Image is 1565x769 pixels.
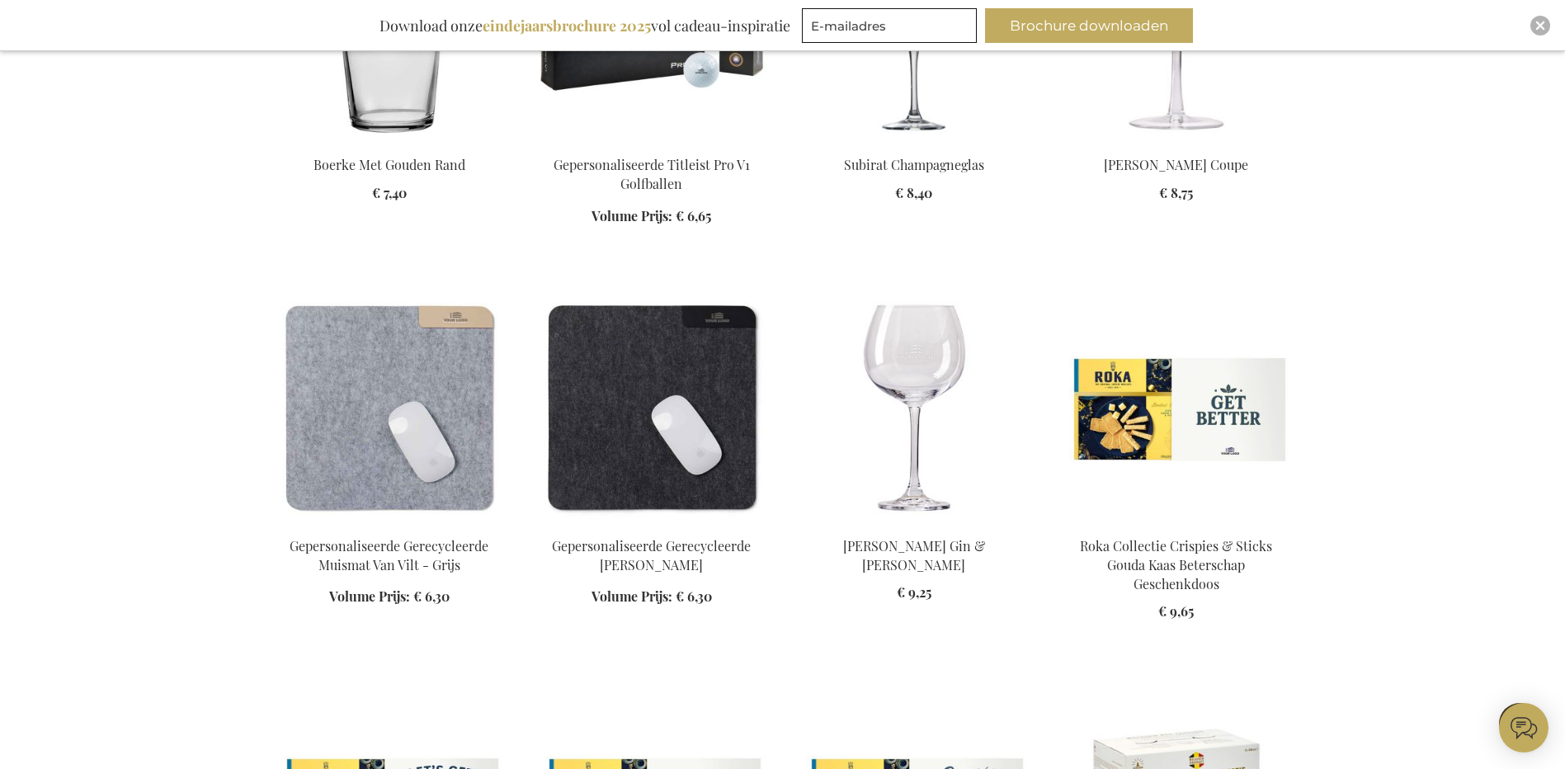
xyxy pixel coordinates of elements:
[552,537,751,573] a: Gepersonaliseerde Gerecycleerde [PERSON_NAME]
[676,207,711,224] span: € 6,65
[1058,135,1294,151] a: Tess Champagne Coupe
[796,292,1032,523] img: Toulour Gin & Tonic Glass
[534,135,770,151] a: Personalised Titleist Pro V1 Golf Balls
[534,517,770,532] a: Personalised Recycled Felt Mouse Pad - Black
[844,156,984,173] a: Subirat Champagneglas
[1499,703,1549,752] iframe: belco-activator-frame
[483,16,651,35] b: eindejaarsbrochure 2025
[1058,292,1294,523] img: Roka Collection Crispies & Sticks Gouda Cheese Get Better Gift Box
[592,587,672,605] span: Volume Prijs:
[676,587,712,605] span: € 6,30
[802,8,977,43] input: E-mailadres
[895,184,932,201] span: € 8,40
[802,8,982,48] form: marketing offers and promotions
[1535,21,1545,31] img: Close
[592,587,712,606] a: Volume Prijs: € 6,30
[313,156,465,173] a: Boerke Met Gouden Rand
[592,207,711,226] a: Volume Prijs: € 6,65
[372,184,407,201] span: € 7,40
[290,537,488,573] a: Gepersonaliseerde Gerecycleerde Muismat Van Vilt - Grijs
[329,587,450,606] a: Volume Prijs: € 6,30
[1530,16,1550,35] div: Close
[843,537,985,573] a: [PERSON_NAME] Gin & [PERSON_NAME]
[1104,156,1248,173] a: [PERSON_NAME] Coupe
[1159,184,1193,201] span: € 8,75
[1080,537,1272,592] a: Roka Collectie Crispies & Sticks Gouda Kaas Beterschap Geschenkdoos
[1058,517,1294,532] a: Roka Collection Crispies & Sticks Gouda Cheese Get Better Gift Box
[897,583,931,601] span: € 9,25
[796,517,1032,532] a: Toulour Gin & Tonic Glass
[413,587,450,605] span: € 6,30
[271,292,507,523] img: Personalised Recycled Felt Mouse Pad - Grey
[329,587,410,605] span: Volume Prijs:
[592,207,672,224] span: Volume Prijs:
[1158,602,1194,620] span: € 9,65
[534,292,770,523] img: Personalised Recycled Felt Mouse Pad - Black
[271,135,507,151] a: Boerke With Gold Rrim
[271,517,507,532] a: Personalised Recycled Felt Mouse Pad - Grey
[372,8,798,43] div: Download onze vol cadeau-inspiratie
[796,135,1032,151] a: Subirat Champagneglas
[985,8,1193,43] button: Brochure downloaden
[554,156,750,192] a: Gepersonaliseerde Titleist Pro V1 Golfballen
